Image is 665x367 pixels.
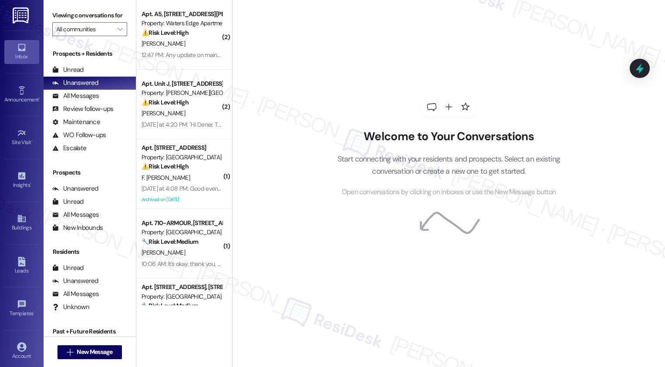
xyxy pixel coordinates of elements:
div: WO Follow-ups [52,131,106,140]
div: Unanswered [52,184,98,193]
div: Prospects + Residents [44,49,136,58]
div: All Messages [52,290,99,299]
div: Apt. [STREET_ADDRESS], [STREET_ADDRESS] [142,283,222,292]
strong: 🔧 Risk Level: Medium [142,238,198,246]
div: All Messages [52,210,99,219]
a: Buildings [4,211,39,235]
div: Unread [52,65,84,74]
span: [PERSON_NAME] [142,40,185,47]
div: Unknown [52,303,89,312]
img: ResiDesk Logo [13,7,30,24]
div: Prospects [44,168,136,177]
span: • [31,138,33,144]
div: Unanswered [52,78,98,88]
div: Apt. 710-ARMOUR, [STREET_ADDRESS] [142,219,222,228]
a: Leads [4,254,39,278]
div: All Messages [52,91,99,101]
span: Open conversations by clicking on inboxes or use the New Message button [342,187,556,198]
div: Property: [GEOGRAPHIC_DATA] [142,153,222,162]
button: New Message [57,345,122,359]
a: Templates • [4,297,39,320]
div: Property: [GEOGRAPHIC_DATA] [GEOGRAPHIC_DATA] Homes [142,228,222,237]
div: Property: [GEOGRAPHIC_DATA] [142,292,222,301]
div: 12:47 PM: Any update on maintenance repairs? [142,51,260,59]
a: Inbox [4,40,39,64]
div: Unread [52,263,84,273]
div: 10:06 AM: It's okay, thank you, and they'll come to fix the floor only. [142,260,307,268]
span: • [39,95,40,101]
i:  [67,349,73,356]
label: Viewing conversations for [52,9,127,22]
strong: ⚠️ Risk Level: High [142,98,189,106]
a: Account [4,340,39,363]
input: All communities [56,22,113,36]
div: Property: Waters Edge Apartments [142,19,222,28]
div: Past + Future Residents [44,327,136,336]
div: Apt. Unit J, [STREET_ADDRESS][PERSON_NAME] [142,79,222,88]
div: Escalate [52,144,86,153]
span: F. [PERSON_NAME] [142,174,190,182]
h2: Welcome to Your Conversations [324,130,573,144]
i:  [118,26,122,33]
span: • [30,181,31,187]
span: New Message [77,347,112,357]
div: Residents [44,247,136,256]
div: Unread [52,197,84,206]
span: • [34,309,35,315]
strong: ⚠️ Risk Level: High [142,162,189,170]
div: Apt. [STREET_ADDRESS] [142,143,222,152]
strong: 🔧 Risk Level: Medium [142,302,198,310]
div: Property: [PERSON_NAME][GEOGRAPHIC_DATA] Homes [142,88,222,98]
p: Start connecting with your residents and prospects. Select an existing conversation or create a n... [324,153,573,178]
a: Site Visit • [4,126,39,149]
a: Insights • [4,168,39,192]
div: Maintenance [52,118,100,127]
div: Apt. A5, [STREET_ADDRESS][PERSON_NAME] [142,10,222,19]
div: Review follow-ups [52,104,113,114]
span: [PERSON_NAME] [142,249,185,256]
div: Unanswered [52,276,98,286]
div: Archived on [DATE] [141,194,223,205]
strong: ⚠️ Risk Level: High [142,29,189,37]
div: New Inbounds [52,223,103,232]
span: [PERSON_NAME] [142,109,185,117]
